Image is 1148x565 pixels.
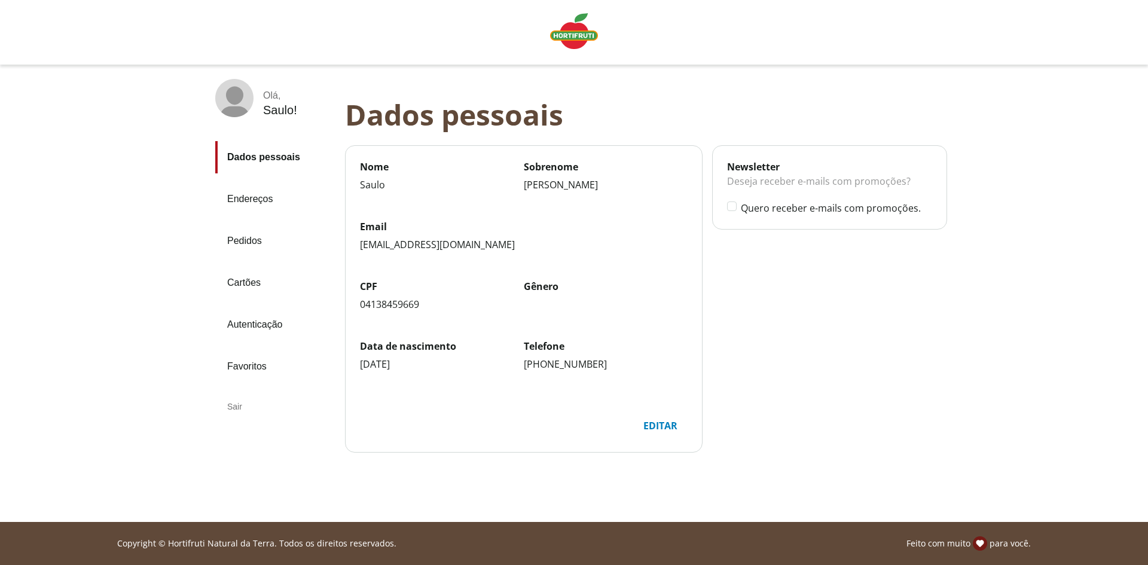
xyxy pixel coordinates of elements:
label: Quero receber e-mails com promoções. [741,201,932,215]
label: Sobrenome [524,160,688,173]
img: Logo [550,13,598,49]
div: Olá , [263,90,297,101]
div: 04138459669 [360,298,524,311]
label: Data de nascimento [360,340,524,353]
a: Pedidos [215,225,335,257]
div: Newsletter [727,160,932,173]
a: Cartões [215,267,335,299]
img: amor [973,536,987,551]
div: [EMAIL_ADDRESS][DOMAIN_NAME] [360,238,688,251]
div: [PHONE_NUMBER] [524,358,688,371]
div: Editar [634,414,687,437]
button: Editar [633,414,688,438]
label: Nome [360,160,524,173]
div: [DATE] [360,358,524,371]
label: Gênero [524,280,688,293]
a: Logo [545,8,603,56]
label: Email [360,220,688,233]
div: Saulo [360,178,524,191]
div: Dados pessoais [345,98,957,131]
a: Favoritos [215,350,335,383]
p: Feito com muito para você. [906,536,1031,551]
label: Telefone [524,340,688,353]
p: Copyright © Hortifruti Natural da Terra. Todos os direitos reservados. [117,537,396,549]
label: CPF [360,280,524,293]
a: Dados pessoais [215,141,335,173]
div: Linha de sessão [5,536,1143,551]
a: Autenticação [215,309,335,341]
div: Saulo ! [263,103,297,117]
div: [PERSON_NAME] [524,178,688,191]
a: Endereços [215,183,335,215]
div: Sair [215,392,335,421]
div: Deseja receber e-mails com promoções? [727,173,932,201]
